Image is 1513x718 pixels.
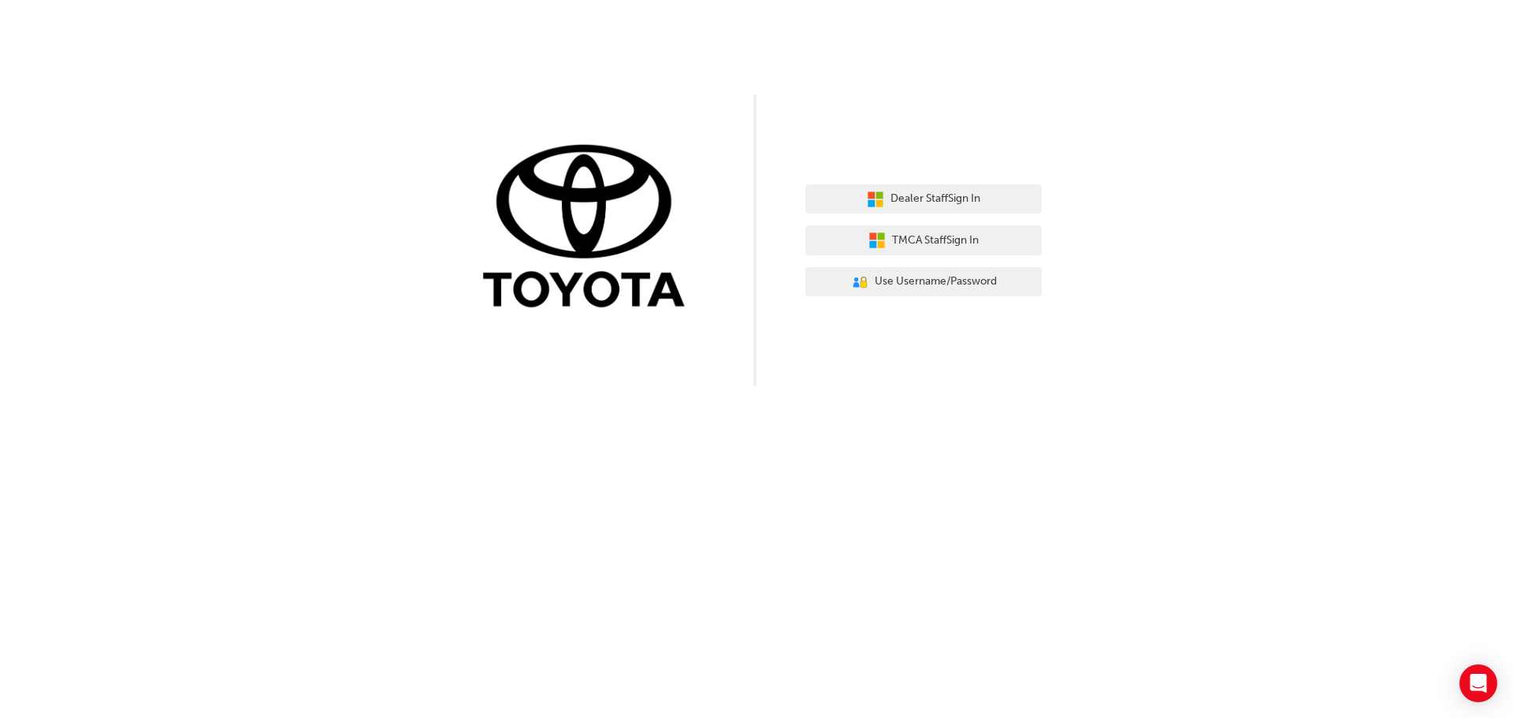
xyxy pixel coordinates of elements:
div: Open Intercom Messenger [1459,664,1497,702]
button: Use Username/Password [805,267,1042,297]
span: Use Username/Password [875,273,997,291]
button: Dealer StaffSign In [805,184,1042,214]
span: TMCA Staff Sign In [892,232,979,250]
img: Trak [471,141,708,315]
button: TMCA StaffSign In [805,225,1042,255]
span: Dealer Staff Sign In [890,190,980,208]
